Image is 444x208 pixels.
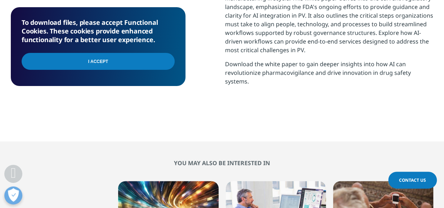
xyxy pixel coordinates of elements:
input: I Accept [22,53,175,70]
p: Download the white paper to gain deeper insights into how AI can revolutionize pharmacovigilance ... [225,60,433,91]
span: Contact Us [399,177,426,183]
h2: You may also be interested in [11,159,433,167]
a: Contact Us [388,172,437,189]
button: Open Preferences [4,186,22,204]
h5: To download files, please accept Functional Cookies. These cookies provide enhanced functionality... [22,18,175,44]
